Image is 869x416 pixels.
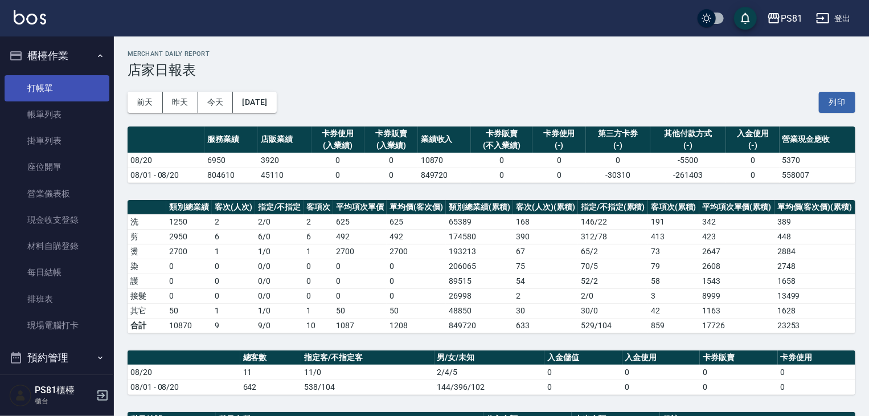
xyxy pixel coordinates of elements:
td: 0 [166,259,212,274]
td: 633 [513,318,578,333]
td: 0 [471,153,532,168]
button: 報表及分析 [5,373,109,402]
td: 1543 [699,274,774,288]
td: 9/0 [255,318,304,333]
td: 08/20 [128,365,240,380]
a: 現金收支登錄 [5,207,109,233]
td: 08/01 - 08/20 [128,168,205,182]
td: 390 [513,229,578,244]
td: 6950 [205,153,259,168]
td: 48850 [446,303,513,318]
td: 1628 [774,303,855,318]
td: 413 [648,229,699,244]
th: 業績收入 [418,127,472,153]
td: 206065 [446,259,513,274]
td: 2700 [166,244,212,259]
td: 2 [513,288,578,303]
button: 櫃檯作業 [5,41,109,71]
td: 73 [648,244,699,259]
th: 平均項次單價(累積) [699,200,774,215]
td: 2/4/5 [435,365,545,380]
td: 50 [333,303,387,318]
td: 50 [166,303,212,318]
td: 8999 [699,288,774,303]
td: 0 [304,259,333,274]
td: 0 [544,365,622,380]
th: 單均價(客次價) [387,200,446,215]
td: 2700 [333,244,387,259]
td: 2608 [699,259,774,274]
td: 89515 [446,274,513,288]
div: 其他付款方式 [653,128,723,140]
table: a dense table [128,350,855,395]
td: 529/104 [578,318,648,333]
td: 1 [304,303,333,318]
td: 13499 [774,288,855,303]
td: 剪 [128,229,166,244]
td: 42 [648,303,699,318]
td: 65389 [446,214,513,229]
div: (-) [535,140,583,152]
td: 洗 [128,214,166,229]
div: 卡券使用 [314,128,362,140]
td: 79 [648,259,699,274]
td: 558007 [780,168,855,182]
td: 2647 [699,244,774,259]
td: 0 [700,380,777,394]
p: 櫃台 [35,396,93,406]
td: 538/104 [301,380,434,394]
td: 52 / 2 [578,274,648,288]
td: -30310 [586,168,650,182]
td: 0 [333,274,387,288]
td: 23253 [774,318,855,333]
td: 1 [304,244,333,259]
th: 平均項次單價 [333,200,387,215]
td: 2748 [774,259,855,274]
td: 0 [726,153,780,168]
div: 卡券使用 [535,128,583,140]
td: 2 / 0 [578,288,648,303]
td: 492 [333,229,387,244]
td: 5370 [780,153,855,168]
td: 10870 [166,318,212,333]
a: 排班表 [5,286,109,312]
td: 0 [166,274,212,288]
td: 849720 [418,168,472,182]
th: 客項次(累積) [648,200,699,215]
div: (-) [653,140,723,152]
img: Logo [14,10,46,25]
th: 指定/不指定 [255,200,304,215]
td: 0 [212,259,255,274]
td: 0 [778,365,855,380]
td: 11 [240,365,301,380]
img: Person [9,384,32,407]
td: 護 [128,274,166,288]
th: 指定/不指定(累積) [578,200,648,215]
a: 掛單列表 [5,128,109,154]
button: 今天 [198,92,233,113]
td: 6 [304,229,333,244]
th: 營業現金應收 [780,127,855,153]
td: 492 [387,229,446,244]
a: 每日結帳 [5,259,109,286]
td: 389 [774,214,855,229]
td: 6 [212,229,255,244]
td: 0 [212,274,255,288]
th: 類別總業績(累積) [446,200,513,215]
td: 625 [387,214,446,229]
div: 入金使用 [729,128,777,140]
td: 191 [648,214,699,229]
td: 70 / 5 [578,259,648,274]
td: 0 [387,288,446,303]
button: PS81 [763,7,807,30]
td: 接髮 [128,288,166,303]
div: (不入業績) [474,140,530,152]
th: 總客數 [240,350,301,365]
td: 0 [726,168,780,182]
td: 2 / 0 [255,214,304,229]
td: 1658 [774,274,855,288]
button: [DATE] [233,92,276,113]
td: 144/396/102 [435,380,545,394]
th: 單均價(客次價)(累積) [774,200,855,215]
td: 6 / 0 [255,229,304,244]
